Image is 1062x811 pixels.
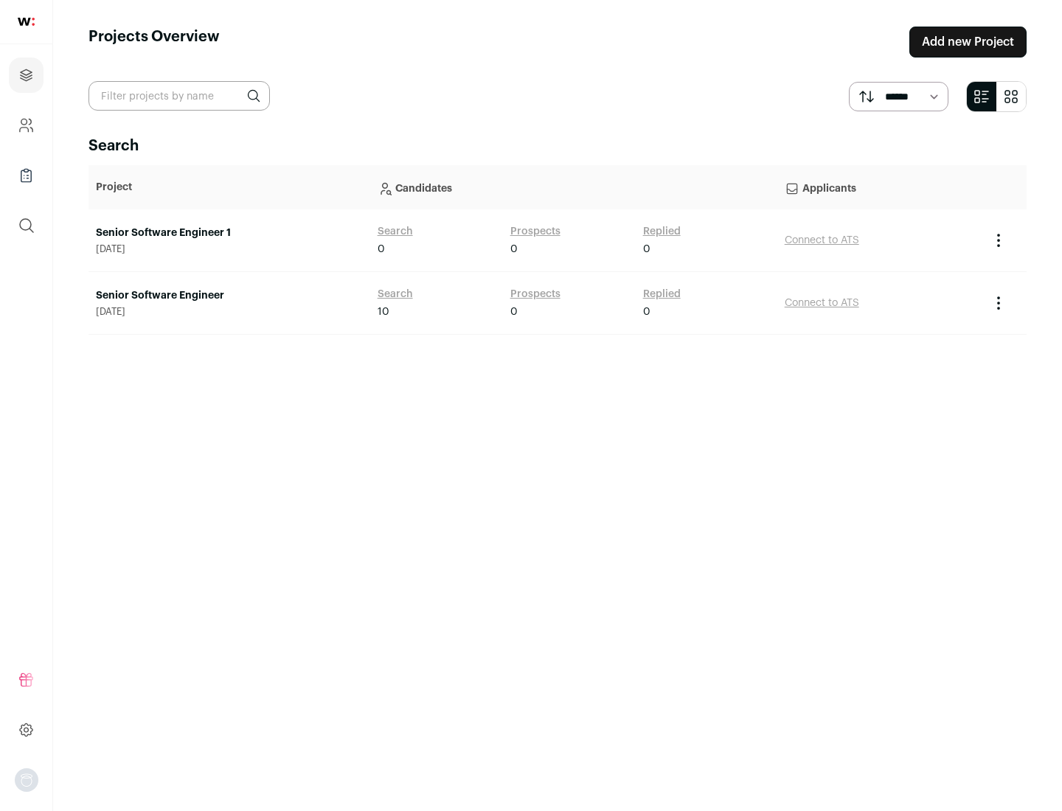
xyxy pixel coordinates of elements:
[378,304,389,319] span: 10
[643,242,650,257] span: 0
[96,226,363,240] a: Senior Software Engineer 1
[785,173,975,202] p: Applicants
[18,18,35,26] img: wellfound-shorthand-0d5821cbd27db2630d0214b213865d53afaa358527fdda9d0ea32b1df1b89c2c.svg
[643,287,681,302] a: Replied
[15,768,38,792] button: Open dropdown
[643,304,650,319] span: 0
[96,288,363,303] a: Senior Software Engineer
[88,81,270,111] input: Filter projects by name
[510,224,560,239] a: Prospects
[378,224,413,239] a: Search
[9,158,44,193] a: Company Lists
[9,108,44,143] a: Company and ATS Settings
[909,27,1027,58] a: Add new Project
[785,235,859,246] a: Connect to ATS
[510,304,518,319] span: 0
[88,136,1027,156] h2: Search
[785,298,859,308] a: Connect to ATS
[15,768,38,792] img: nopic.png
[9,58,44,93] a: Projects
[88,27,220,58] h1: Projects Overview
[378,173,770,202] p: Candidates
[96,180,363,195] p: Project
[96,243,363,255] span: [DATE]
[378,242,385,257] span: 0
[990,294,1007,312] button: Project Actions
[510,242,518,257] span: 0
[510,287,560,302] a: Prospects
[378,287,413,302] a: Search
[990,232,1007,249] button: Project Actions
[643,224,681,239] a: Replied
[96,306,363,318] span: [DATE]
